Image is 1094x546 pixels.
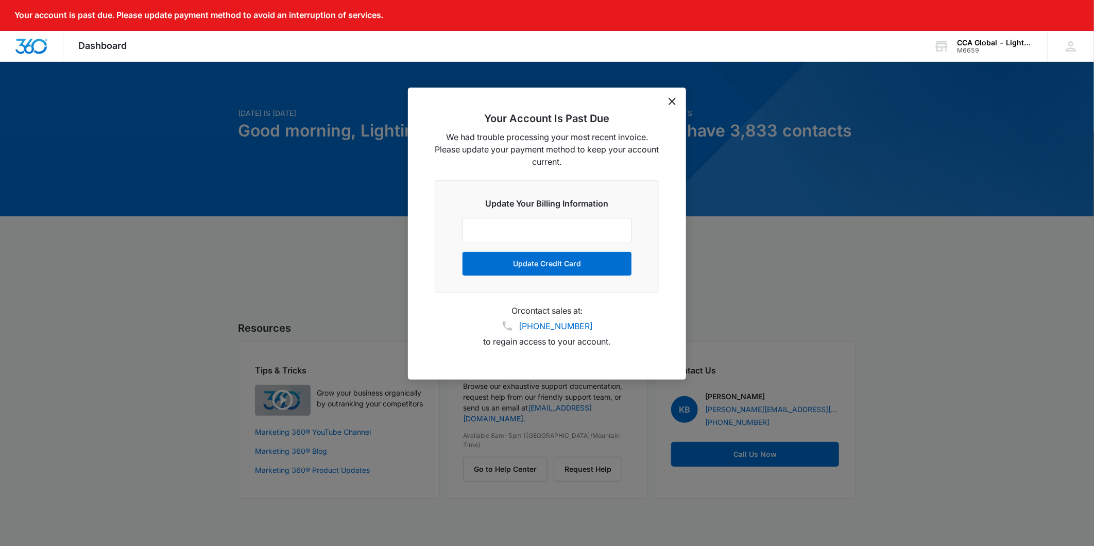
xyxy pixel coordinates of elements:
p: Or contact sales at: to regain access to your account. [435,305,659,347]
p: We had trouble processing your most recent invoice. Please update your payment method to keep you... [435,131,659,168]
div: account id [957,47,1032,54]
p: Your account is past due. Please update payment method to avoid an interruption of services. [14,10,383,20]
div: Dashboard [63,31,143,61]
button: Update Credit Card [462,251,632,276]
iframe: Secure card payment input frame [473,226,621,235]
div: account name [957,39,1032,47]
span: Dashboard [79,40,127,51]
h3: Update Your Billing Information [462,197,632,210]
a: [PHONE_NUMBER] [519,320,593,332]
button: dismiss this dialog [669,98,676,105]
h2: Your Account Is Past Due [435,112,659,125]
